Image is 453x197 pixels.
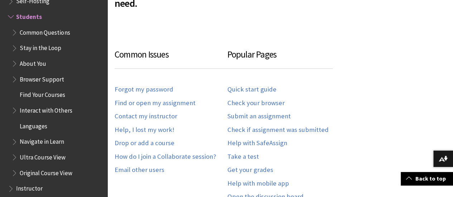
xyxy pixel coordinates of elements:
[227,85,276,94] a: Quick start guide
[20,167,72,177] span: Original Course View
[227,112,291,120] a: Submit an assignment
[115,153,216,161] a: How do I join a Collaborate session?
[20,89,65,99] span: Find Your Courses
[20,42,61,52] span: Stay in the Loop
[227,139,287,147] a: Help with SafeAssign
[20,26,70,36] span: Common Questions
[115,139,174,147] a: Drop or add a course
[115,126,174,134] a: Help, I lost my work!
[20,151,66,161] span: Ultra Course View
[227,99,285,107] a: Check your browser
[115,166,164,174] a: Email other users
[115,112,177,120] a: Contact my instructor
[115,85,173,94] a: Forgot my password
[227,153,259,161] a: Take a test
[20,58,46,67] span: About You
[16,183,43,192] span: Instructor
[227,166,273,174] a: Get your grades
[20,136,64,146] span: Navigate in Learn
[16,11,42,20] span: Students
[20,120,47,130] span: Languages
[115,99,196,107] a: Find or open my assignment
[227,48,333,69] h3: Popular Pages
[115,48,227,69] h3: Common Issues
[227,179,289,188] a: Help with mobile app
[20,104,72,114] span: Interact with Others
[227,126,329,134] a: Check if assignment was submitted
[20,73,64,83] span: Browser Support
[401,172,453,185] a: Back to top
